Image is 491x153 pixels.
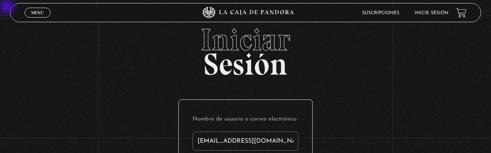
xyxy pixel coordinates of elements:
[193,114,298,125] label: Nombre de usuario o correo electrónico
[10,24,481,55] span: Iniciar
[362,11,399,15] a: Suscripciones
[415,11,448,15] a: Inicie sesión
[29,17,47,22] span: Cerrar
[456,8,466,18] a: View your shopping cart
[31,10,44,15] span: Menu
[10,24,481,73] h2: Sesión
